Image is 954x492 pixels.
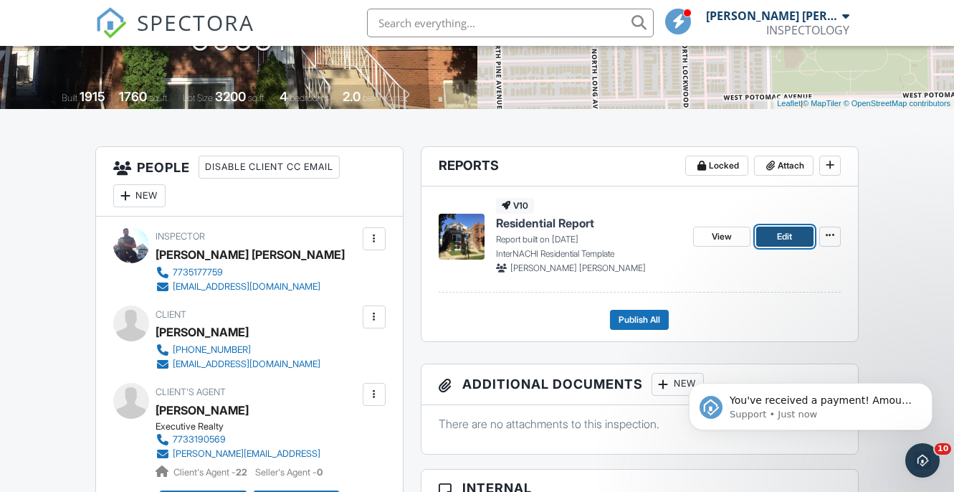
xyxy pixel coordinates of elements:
[80,89,105,104] div: 1915
[706,9,839,23] div: [PERSON_NAME] [PERSON_NAME]
[343,89,361,104] div: 2.0
[156,244,345,265] div: [PERSON_NAME] [PERSON_NAME]
[149,93,169,103] span: sq. ft.
[199,156,340,179] div: Disable Client CC Email
[62,93,77,103] span: Built
[367,9,654,37] input: Search everything...
[113,184,166,207] div: New
[95,19,254,49] a: SPECTORA
[156,321,249,343] div: [PERSON_NAME]
[173,281,320,293] div: [EMAIL_ADDRESS][DOMAIN_NAME]
[173,267,223,278] div: 7735177759
[173,359,320,370] div: [EMAIL_ADDRESS][DOMAIN_NAME]
[935,443,951,455] span: 10
[96,147,403,217] h3: People
[777,99,801,108] a: Leaflet
[255,467,323,478] span: Seller's Agent -
[156,265,333,280] a: 7735177759
[317,467,323,478] strong: 0
[439,416,841,432] p: There are no attachments to this inspection.
[156,432,320,447] a: 7733190569
[844,99,950,108] a: © OpenStreetMap contributors
[766,23,849,37] div: INSPECTOLOGY
[667,353,954,453] iframe: Intercom notifications message
[156,399,249,421] a: [PERSON_NAME]
[421,364,858,405] h3: Additional Documents
[173,467,249,478] span: Client's Agent -
[156,280,333,294] a: [EMAIL_ADDRESS][DOMAIN_NAME]
[773,98,954,110] div: |
[156,309,186,320] span: Client
[290,93,329,103] span: bedrooms
[173,448,320,460] div: [PERSON_NAME][EMAIL_ADDRESS]
[119,89,147,104] div: 1760
[803,99,841,108] a: © MapTiler
[248,93,266,103] span: sq.ft.
[95,7,127,39] img: The Best Home Inspection Software - Spectora
[173,344,251,356] div: [PHONE_NUMBER]
[215,89,246,104] div: 3200
[905,443,940,478] iframe: Intercom live chat
[173,434,226,445] div: 7733190569
[156,357,320,372] a: [EMAIL_ADDRESS][DOMAIN_NAME]
[156,387,226,397] span: Client's Agent
[652,373,704,396] div: New
[236,467,247,478] strong: 22
[156,231,205,242] span: Inspector
[183,93,213,103] span: Lot Size
[363,93,404,103] span: bathrooms
[156,421,332,432] div: Executive Realty
[156,447,320,461] a: [PERSON_NAME][EMAIL_ADDRESS]
[280,89,287,104] div: 4
[156,343,320,357] a: [PHONE_NUMBER]
[137,7,254,37] span: SPECTORA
